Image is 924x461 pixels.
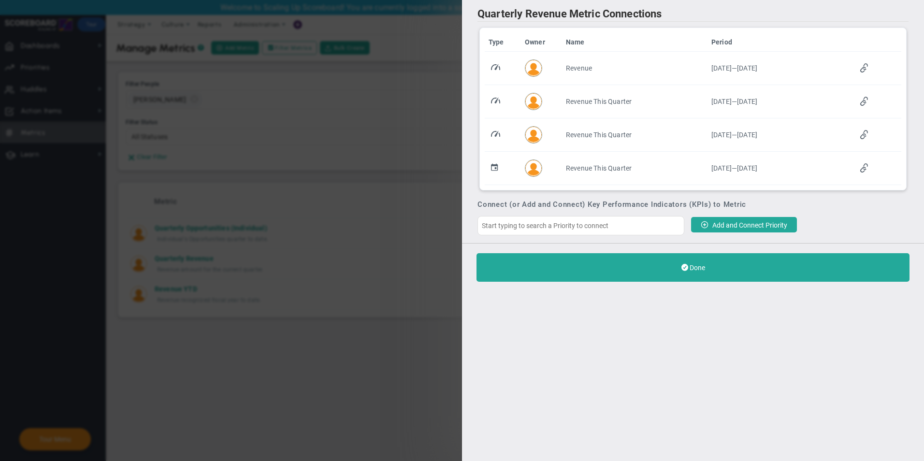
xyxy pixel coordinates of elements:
[737,164,757,172] span: [DATE]
[525,60,542,76] img: Tom Johnson
[525,160,542,176] img: Tom Johnson
[737,131,757,139] span: [DATE]
[707,118,853,152] td: —
[707,85,853,118] td: —
[711,38,849,46] a: Period
[566,131,632,139] span: Revenue This Quarter
[566,98,632,105] span: Revenue This Quarter
[525,38,558,46] a: Owner
[566,38,704,46] a: Name
[566,64,592,72] span: Revenue
[707,52,853,85] td: —
[525,159,542,177] div: Tom Johnson
[525,59,542,77] div: Tom Johnson
[491,129,500,138] span: Critical Number
[477,8,567,20] span: Quarterly Revenue
[525,93,542,110] img: Tom Johnson
[477,200,909,209] h3: Connect (or Add and Connect) Key Performance Indicators (KPIs) to Metric
[712,221,787,229] span: Add and Connect Priority
[690,264,705,272] span: Done
[711,164,732,172] span: [DATE]
[476,253,910,282] button: Done
[691,217,797,232] button: Add and Connect Priority
[491,62,500,72] span: Critical Number
[485,33,521,52] th: Type
[711,131,732,139] span: [DATE]
[491,96,500,105] span: Critical Number
[711,64,732,72] span: [DATE]
[711,98,732,105] span: [DATE]
[737,98,757,105] span: [DATE]
[569,8,662,20] span: Metric Connections
[491,162,498,173] span: Quarterly Action
[525,126,542,144] div: Tom Johnson
[737,64,757,72] span: [DATE]
[566,164,632,172] span: Revenue This Quarter
[525,127,542,143] img: Tom Johnson
[525,93,542,110] div: Tom Johnson
[707,152,853,185] td: —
